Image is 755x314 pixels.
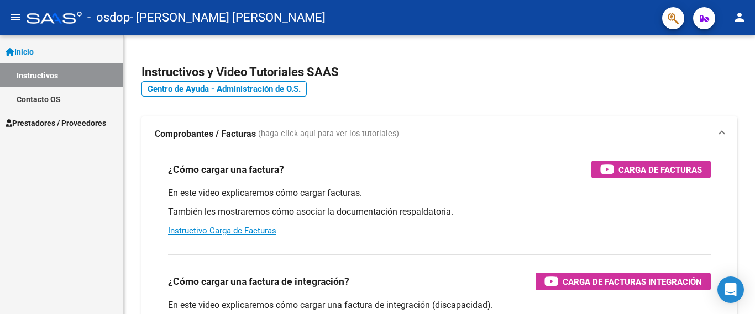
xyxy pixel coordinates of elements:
span: - osdop [87,6,130,30]
span: Carga de Facturas [618,163,702,177]
h3: ¿Cómo cargar una factura de integración? [168,274,349,289]
div: Open Intercom Messenger [717,276,744,303]
button: Carga de Facturas [591,161,711,178]
span: (haga click aquí para ver los tutoriales) [258,128,399,140]
span: Prestadores / Proveedores [6,117,106,129]
span: Inicio [6,46,34,58]
h3: ¿Cómo cargar una factura? [168,162,284,177]
a: Centro de Ayuda - Administración de O.S. [141,81,307,97]
button: Carga de Facturas Integración [536,273,711,290]
span: - [PERSON_NAME] [PERSON_NAME] [130,6,326,30]
mat-icon: menu [9,10,22,24]
a: Instructivo Carga de Facturas [168,226,276,236]
p: También les mostraremos cómo asociar la documentación respaldatoria. [168,206,711,218]
p: En este video explicaremos cómo cargar una factura de integración (discapacidad). [168,299,711,311]
h2: Instructivos y Video Tutoriales SAAS [141,62,737,83]
span: Carga de Facturas Integración [563,275,702,289]
p: En este video explicaremos cómo cargar facturas. [168,187,711,199]
strong: Comprobantes / Facturas [155,128,256,140]
mat-icon: person [733,10,746,24]
mat-expansion-panel-header: Comprobantes / Facturas (haga click aquí para ver los tutoriales) [141,116,737,152]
